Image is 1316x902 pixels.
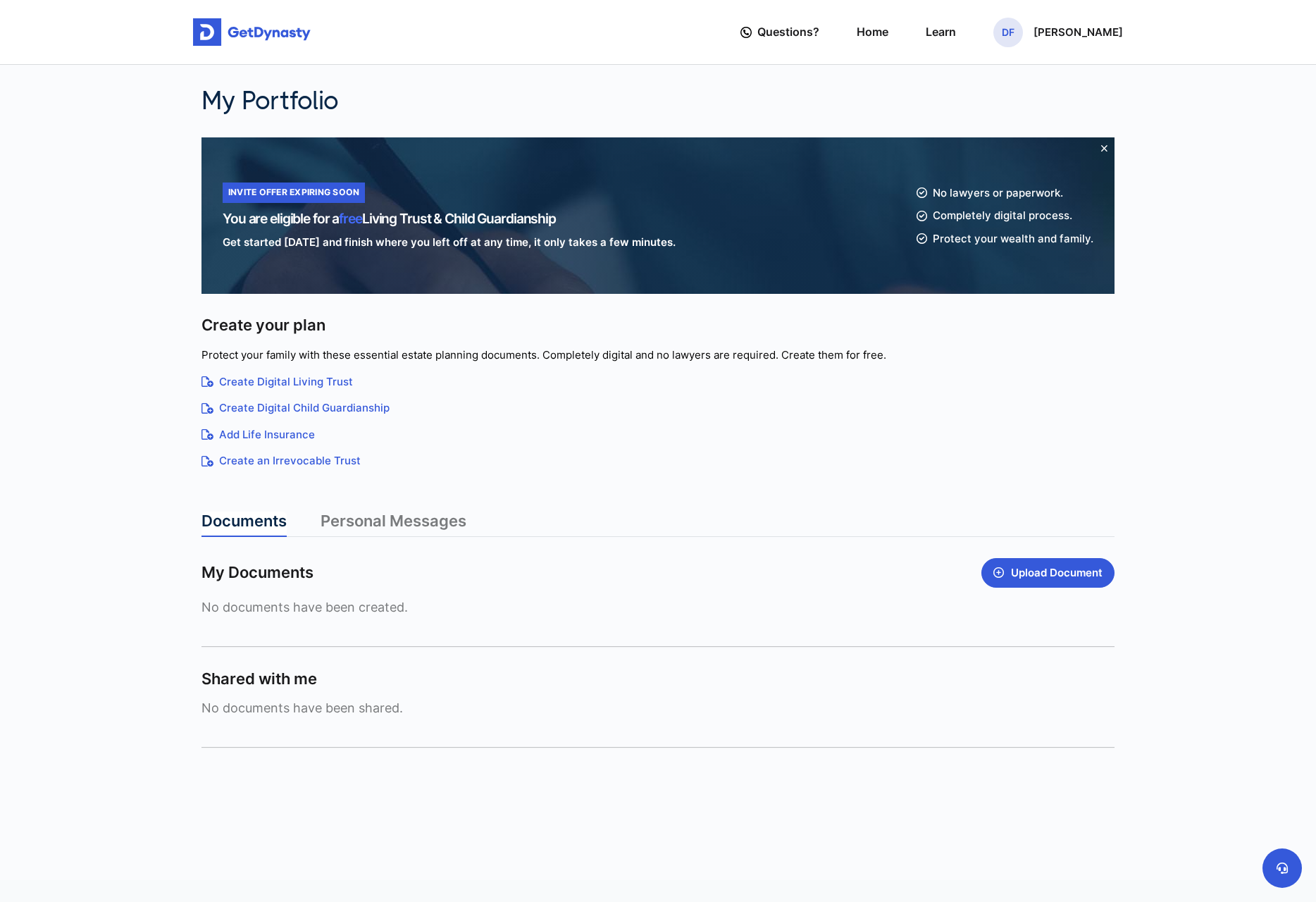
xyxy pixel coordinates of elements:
[201,347,1115,364] p: Protect your family with these essential estate planning documents. Completely digital and no law...
[1033,27,1123,38] p: [PERSON_NAME]
[339,210,362,227] span: free
[993,18,1023,47] span: DF
[223,235,676,249] h3: Get started [DATE] and finish where you left off at any time, it only takes a few minutes.
[201,86,879,116] h2: My Portfolio
[917,185,1093,202] a: No lawyers or paperwork.
[201,700,1115,715] span: No documents have been shared.
[201,315,325,335] span: Create your plan
[223,210,556,228] h1: You are eligible for a Living Trust & Child Guardianship
[917,231,1093,247] a: Protect your wealth and family.
[201,374,1115,390] a: Create Digital Living Trust
[201,453,1115,469] a: Create an Irrevocable Trust
[740,12,819,52] a: Questions?
[321,512,466,537] a: Personal Messages
[201,669,317,689] span: Shared with me
[917,208,1093,224] a: Completely digital process.
[993,18,1123,47] button: DF[PERSON_NAME]
[201,512,287,537] a: Documents
[201,600,1115,614] span: No documents have been created.
[193,18,311,47] img: Get started for free with Dynasty Trust Company
[857,12,888,52] a: Home
[757,19,819,45] span: Questions?
[223,183,365,202] div: INVITE OFFER EXPIRING SOON
[201,427,1115,443] a: Add Life Insurance
[981,558,1115,588] button: Upload Document
[201,562,314,583] span: My Documents
[926,12,956,52] a: Learn
[201,400,1115,416] a: Create Digital Child Guardianship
